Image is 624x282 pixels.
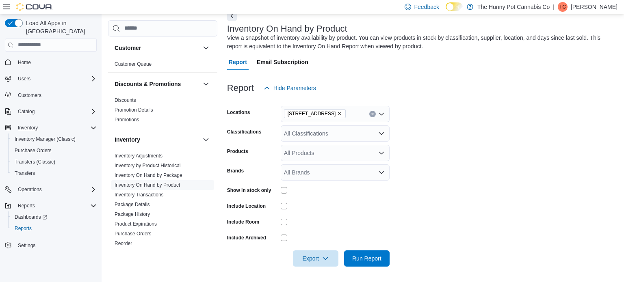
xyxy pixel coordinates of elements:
div: View a snapshot of inventory availability by product. You can view products in stock by classific... [227,34,613,51]
span: Feedback [414,3,439,11]
button: Open list of options [378,150,385,156]
label: Brands [227,168,244,174]
h3: Inventory [115,136,140,144]
a: Transfers [11,168,38,178]
a: Package Details [115,202,150,207]
p: | [553,2,555,12]
label: Include Archived [227,235,266,241]
a: Customers [15,90,45,100]
button: Customer [201,43,211,53]
a: Product Expirations [115,221,157,227]
button: Inventory [15,123,41,133]
span: TC [559,2,566,12]
button: Transfers (Classic) [8,156,100,168]
button: Inventory [115,136,199,144]
span: Package History [115,211,150,217]
button: Reports [2,200,100,211]
a: Settings [15,241,39,250]
span: Home [15,57,97,67]
span: 334 Wellington Rd [284,109,346,118]
a: Promotions [115,117,139,123]
a: Reports [11,224,35,233]
a: Inventory by Product Historical [115,163,181,168]
div: Customer [108,59,217,72]
a: Promotion Details [115,107,153,113]
button: Operations [2,184,100,195]
button: Inventory [201,135,211,144]
span: Purchase Orders [11,146,97,155]
label: Include Room [227,219,259,225]
button: Discounts & Promotions [201,79,211,89]
button: Open list of options [378,130,385,137]
span: Users [18,75,30,82]
span: Operations [18,186,42,193]
button: Customers [2,89,100,101]
span: Reports [18,202,35,209]
span: Settings [18,242,35,249]
span: Hide Parameters [273,84,316,92]
span: Purchase Orders [115,230,152,237]
span: Catalog [18,108,35,115]
h3: Discounts & Promotions [115,80,181,88]
h3: Customer [115,44,141,52]
label: Include Location [227,203,266,209]
a: Dashboards [8,211,100,223]
span: Export [298,250,334,267]
span: Transfers [15,170,35,177]
a: Transfers (Classic) [11,157,58,167]
span: Inventory Manager (Classic) [11,134,97,144]
button: Operations [15,185,45,194]
img: Cova [16,3,53,11]
span: Reports [15,225,32,232]
span: Discounts [115,97,136,103]
div: Discounts & Promotions [108,95,217,128]
button: Open list of options [378,111,385,117]
span: Inventory [15,123,97,133]
a: Inventory On Hand by Product [115,182,180,188]
a: Inventory Adjustments [115,153,162,159]
span: Transfers (Classic) [11,157,97,167]
button: Clear input [369,111,376,117]
button: Open list of options [378,169,385,176]
span: Dashboards [11,212,97,222]
button: Users [15,74,34,84]
button: Inventory [2,122,100,133]
span: Home [18,59,31,66]
a: Package History [115,211,150,217]
button: Export [293,250,338,267]
a: Discounts [115,97,136,103]
span: Reports [11,224,97,233]
label: Classifications [227,129,262,135]
a: Inventory On Hand by Package [115,172,182,178]
p: [PERSON_NAME] [571,2,617,12]
button: Settings [2,239,100,251]
label: Show in stock only [227,187,271,194]
span: Inventory [18,125,38,131]
nav: Complex example [5,53,97,272]
span: Catalog [15,107,97,116]
a: Customer Queue [115,61,152,67]
span: Reorder [115,240,132,247]
span: Email Subscription [257,54,308,70]
button: Reports [15,201,38,211]
span: Dashboards [15,214,47,220]
span: Settings [15,240,97,250]
span: Inventory On Hand by Product [115,182,180,188]
label: Products [227,148,248,155]
button: Home [2,56,100,68]
span: Customers [15,90,97,100]
span: Reports [15,201,97,211]
span: Inventory Transactions [115,192,164,198]
button: Next [227,11,237,21]
button: Catalog [15,107,38,116]
span: Inventory On Hand by Package [115,172,182,179]
button: Hide Parameters [260,80,319,96]
span: Report [229,54,247,70]
span: Users [15,74,97,84]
